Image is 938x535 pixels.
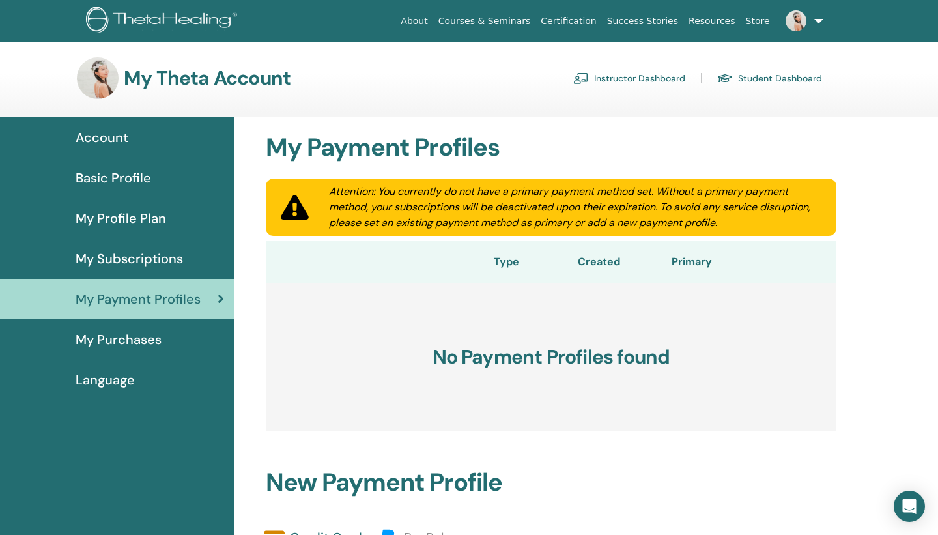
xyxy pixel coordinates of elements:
span: My Purchases [76,330,162,349]
img: chalkboard-teacher.svg [573,72,589,84]
a: Certification [535,9,601,33]
h2: My Payment Profiles [258,133,844,163]
a: Instructor Dashboard [573,68,685,89]
span: Language [76,370,135,390]
a: Resources [683,9,741,33]
th: Primary [636,241,748,283]
a: Store [741,9,775,33]
a: Courses & Seminars [433,9,536,33]
span: My Payment Profiles [76,289,201,309]
img: graduation-cap.svg [717,73,733,84]
h3: My Theta Account [124,66,291,90]
span: My Profile Plan [76,209,166,228]
div: Open Intercom Messenger [894,491,925,522]
a: Student Dashboard [717,68,822,89]
th: Type [451,241,562,283]
h2: New Payment Profile [258,468,844,498]
img: logo.png [86,7,242,36]
h3: No Payment Profiles found [266,283,836,431]
span: My Subscriptions [76,249,183,268]
a: Success Stories [602,9,683,33]
div: Attention: You currently do not have a primary payment method set. Without a primary payment meth... [313,184,836,231]
img: default.jpg [786,10,806,31]
span: Basic Profile [76,168,151,188]
th: Created [562,241,636,283]
span: Account [76,128,128,147]
a: About [395,9,433,33]
img: default.jpg [77,57,119,99]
